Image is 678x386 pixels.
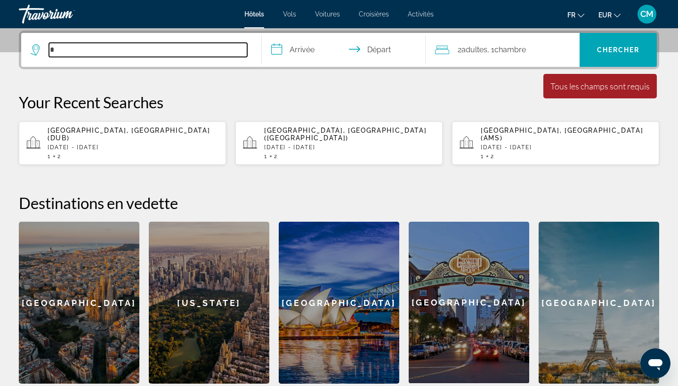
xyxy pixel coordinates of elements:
a: Paris[GEOGRAPHIC_DATA] [539,222,659,384]
button: User Menu [635,4,659,24]
span: Chambre [494,45,526,54]
span: [GEOGRAPHIC_DATA], [GEOGRAPHIC_DATA] (DUB) [48,127,210,142]
a: Barcelona[GEOGRAPHIC_DATA] [19,222,139,384]
span: EUR [598,11,612,19]
p: Your Recent Searches [19,93,659,112]
span: [GEOGRAPHIC_DATA], [GEOGRAPHIC_DATA] (AMS) [481,127,643,142]
a: Voitures [315,10,340,18]
span: Chercher [597,46,640,54]
a: Croisières [359,10,389,18]
p: [DATE] - [DATE] [481,144,652,151]
a: Sydney[GEOGRAPHIC_DATA] [279,222,399,384]
div: [GEOGRAPHIC_DATA] [19,222,139,384]
a: Vols [283,10,296,18]
span: CM [640,9,654,19]
a: Activités [408,10,434,18]
button: Change currency [598,8,621,22]
span: 1 [264,153,267,160]
h2: Destinations en vedette [19,193,659,212]
iframe: Bouton de lancement de la fenêtre de messagerie [640,348,670,378]
span: 2 [458,43,487,56]
button: [GEOGRAPHIC_DATA], [GEOGRAPHIC_DATA] (DUB)[DATE] - [DATE]12 [19,121,226,165]
div: [US_STATE] [149,222,269,384]
button: Change language [567,8,584,22]
a: New York[US_STATE] [149,222,269,384]
span: 2 [274,153,278,160]
a: Travorium [19,2,113,26]
button: Select check in and out date [262,33,426,67]
p: [DATE] - [DATE] [48,144,218,151]
span: 2 [491,153,494,160]
a: San Diego[GEOGRAPHIC_DATA] [409,222,529,384]
button: Travelers: 2 adults, 0 children [426,33,580,67]
div: [GEOGRAPHIC_DATA] [409,222,529,383]
div: Search widget [21,33,657,67]
button: Search [580,33,657,67]
span: , 1 [487,43,526,56]
button: [GEOGRAPHIC_DATA], [GEOGRAPHIC_DATA] (AMS)[DATE] - [DATE]12 [452,121,659,165]
input: Search hotel destination [49,43,247,57]
span: 2 [57,153,61,160]
span: 1 [48,153,51,160]
span: 1 [481,153,484,160]
span: Adultes [461,45,487,54]
div: [GEOGRAPHIC_DATA] [279,222,399,384]
div: Tous les champs sont requis [550,81,650,91]
div: [GEOGRAPHIC_DATA] [539,222,659,384]
span: [GEOGRAPHIC_DATA], [GEOGRAPHIC_DATA] ([GEOGRAPHIC_DATA]) [264,127,427,142]
a: Hôtels [244,10,264,18]
button: [GEOGRAPHIC_DATA], [GEOGRAPHIC_DATA] ([GEOGRAPHIC_DATA])[DATE] - [DATE]12 [235,121,443,165]
span: fr [567,11,575,19]
p: [DATE] - [DATE] [264,144,435,151]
